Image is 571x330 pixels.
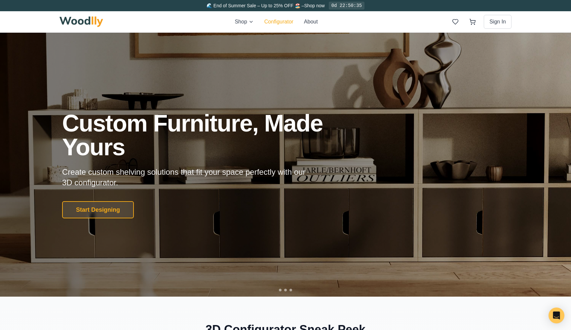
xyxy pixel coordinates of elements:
div: 0d 22:50:35 [329,2,364,10]
h1: Custom Furniture, Made Yours [62,111,358,159]
span: 🌊 End of Summer Sale – Up to 25% OFF 🏖️ – [207,3,304,8]
button: Start Designing [62,201,134,218]
button: Sign In [484,15,512,29]
a: Shop now [304,3,324,8]
button: Shop [235,18,253,26]
button: Configurator [264,18,293,26]
div: Open Intercom Messenger [549,308,564,323]
button: About [304,18,318,26]
img: Woodlly [59,17,103,27]
p: Create custom shelving solutions that fit your space perfectly with our 3D configurator. [62,167,316,188]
